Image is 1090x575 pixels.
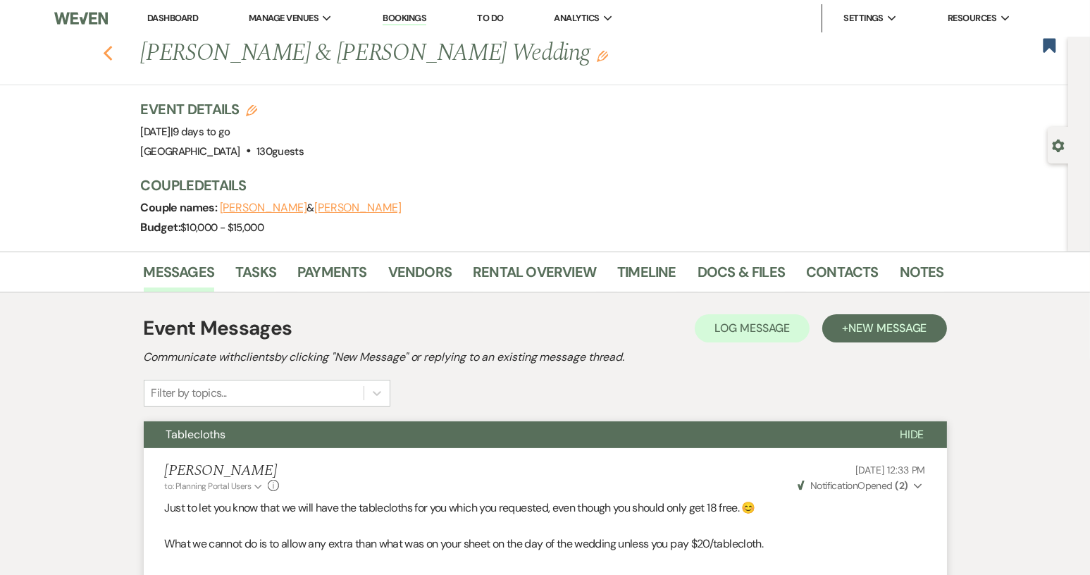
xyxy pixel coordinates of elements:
[141,125,230,139] span: [DATE]
[180,221,264,235] span: $10,000 - $15,000
[843,11,884,25] span: Settings
[895,479,908,492] strong: ( 2 )
[141,175,930,195] h3: Couple Details
[714,321,790,335] span: Log Message
[383,12,426,25] a: Bookings
[151,385,227,402] div: Filter by topics...
[141,99,304,119] h3: Event Details
[314,202,402,214] button: [PERSON_NAME]
[165,481,252,492] span: to: Planning Portal Users
[165,535,926,553] p: What we cannot do is to allow any extra than what was on your sheet on the day of the wedding unl...
[165,499,926,517] p: Just to let you know that we will have the tablecloths for you which you requested, even though y...
[388,261,452,292] a: Vendors
[554,11,599,25] span: Analytics
[141,144,240,159] span: [GEOGRAPHIC_DATA]
[144,349,947,366] h2: Communicate with clients by clicking "New Message" or replying to an existing message thread.
[900,427,924,442] span: Hide
[877,421,947,448] button: Hide
[617,261,676,292] a: Timeline
[477,12,503,24] a: To Do
[297,261,367,292] a: Payments
[806,261,879,292] a: Contacts
[597,49,608,62] button: Edit
[249,11,318,25] span: Manage Venues
[848,321,927,335] span: New Message
[795,478,926,493] button: NotificationOpened (2)
[948,11,996,25] span: Resources
[695,314,810,342] button: Log Message
[144,261,215,292] a: Messages
[220,201,402,215] span: &
[165,480,265,493] button: to: Planning Portal Users
[900,261,944,292] a: Notes
[173,125,230,139] span: 9 days to go
[141,220,181,235] span: Budget:
[1052,138,1065,152] button: Open lead details
[798,479,908,492] span: Opened
[141,200,220,215] span: Couple names:
[473,261,596,292] a: Rental Overview
[165,462,280,480] h5: [PERSON_NAME]
[144,421,877,448] button: Tablecloths
[856,464,926,476] span: [DATE] 12:33 PM
[141,37,772,70] h1: [PERSON_NAME] & [PERSON_NAME] Wedding
[698,261,785,292] a: Docs & Files
[144,314,292,343] h1: Event Messages
[810,479,857,492] span: Notification
[171,125,230,139] span: |
[822,314,946,342] button: +New Message
[54,4,107,33] img: Weven Logo
[220,202,307,214] button: [PERSON_NAME]
[256,144,304,159] span: 130 guests
[147,12,198,24] a: Dashboard
[166,427,226,442] span: Tablecloths
[235,261,276,292] a: Tasks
